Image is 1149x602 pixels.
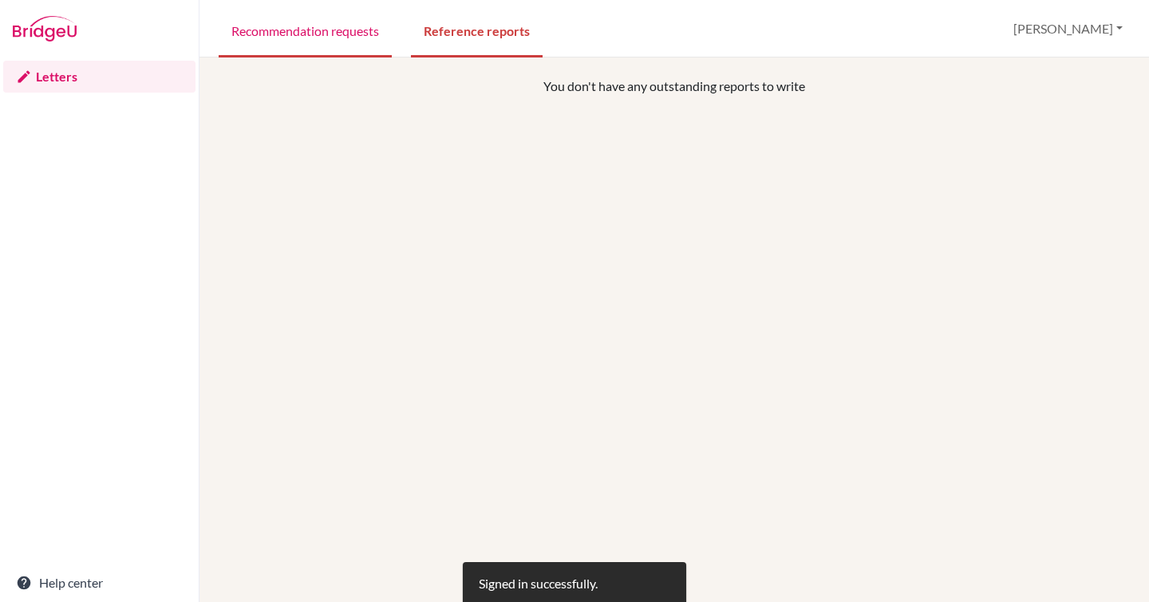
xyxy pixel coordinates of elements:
[1006,14,1130,44] button: [PERSON_NAME]
[13,16,77,42] img: Bridge-U
[411,2,543,57] a: Reference reports
[219,2,392,57] a: Recommendation requests
[479,574,598,593] div: Signed in successfully.
[3,61,195,93] a: Letters
[306,77,1042,96] p: You don't have any outstanding reports to write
